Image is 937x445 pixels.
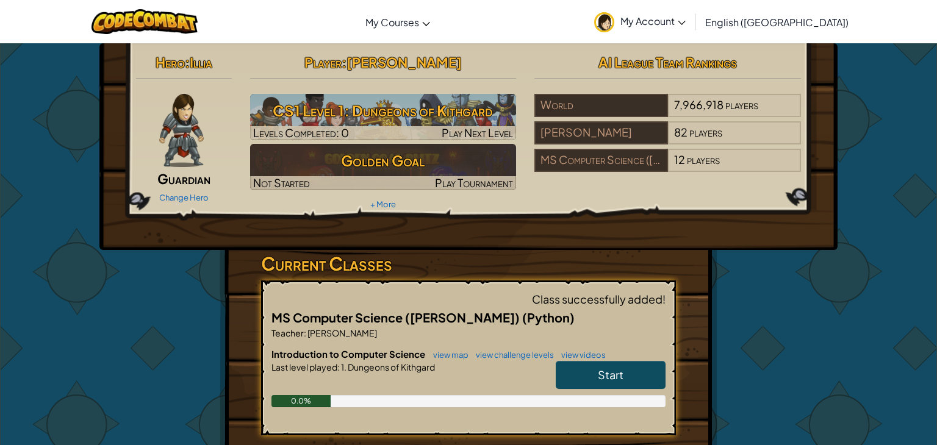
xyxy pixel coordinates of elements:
span: Illia [190,54,212,71]
a: Play Next Level [250,94,517,140]
span: Introduction to Computer Science [271,348,427,360]
img: CS1 Level 1: Dungeons of Kithgard [250,94,517,140]
span: [PERSON_NAME] [306,327,377,338]
span: players [689,125,722,139]
a: World7,966,918players [534,105,801,119]
span: Player [304,54,342,71]
span: AI League Team Rankings [598,54,737,71]
div: World [534,94,667,117]
div: [PERSON_NAME] [534,121,667,144]
a: MS Computer Science ([PERSON_NAME])12players [534,160,801,174]
h3: CS1 Level 1: Dungeons of Kithgard [250,97,517,124]
span: : [185,54,190,71]
span: 12 [674,152,685,166]
a: Golden GoalNot StartedPlay Tournament [250,144,517,190]
span: : [304,327,306,338]
span: Levels Completed: 0 [253,126,349,140]
span: [PERSON_NAME] [346,54,462,71]
div: 0.0% [271,395,331,407]
span: My Account [620,15,686,27]
span: Start [598,368,623,382]
a: view map [427,350,468,360]
a: + More [370,199,396,209]
span: : [337,361,340,372]
a: Change Hero [159,193,209,202]
span: : [342,54,346,71]
span: Dungeons of Kithgard [346,361,435,372]
span: Last level played [271,361,337,372]
span: English ([GEOGRAPHIC_DATA]) [705,16,849,29]
span: 82 [674,125,687,139]
span: MS Computer Science ([PERSON_NAME]) [271,310,522,325]
a: English ([GEOGRAPHIC_DATA]) [699,5,855,38]
span: Hero [156,54,185,71]
span: Teacher [271,327,304,338]
span: 1. [340,361,346,372]
div: Class successfully added! [271,290,666,308]
h3: Golden Goal [250,147,517,174]
span: Guardian [157,170,210,187]
span: players [687,152,720,166]
img: CodeCombat logo [92,9,198,34]
img: avatar [594,12,614,32]
span: Play Next Level [442,126,513,140]
span: My Courses [365,16,419,29]
span: Play Tournament [435,176,513,190]
img: guardian-pose.png [159,94,204,167]
a: [PERSON_NAME]82players [534,133,801,147]
h3: Current Classes [261,250,676,277]
a: My Account [588,2,692,41]
img: Golden Goal [250,144,517,190]
a: view challenge levels [470,350,554,360]
a: My Courses [359,5,436,38]
span: Not Started [253,176,310,190]
div: MS Computer Science ([PERSON_NAME]) [534,149,667,172]
a: view videos [555,350,606,360]
span: (Python) [522,310,575,325]
span: players [725,98,758,112]
span: 7,966,918 [674,98,723,112]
